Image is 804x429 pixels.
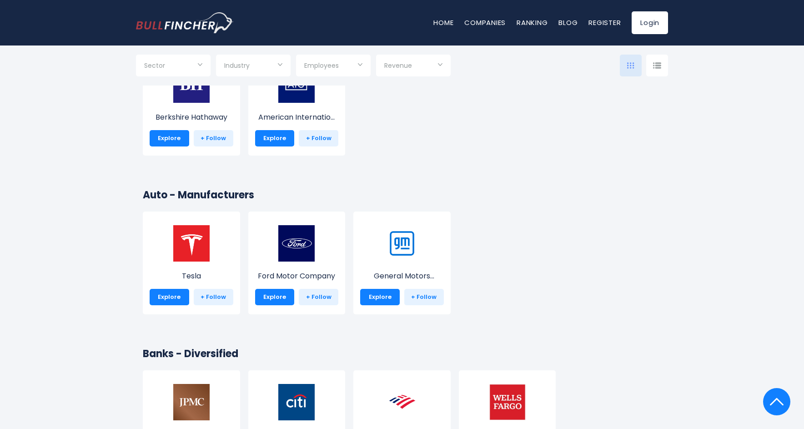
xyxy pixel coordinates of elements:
[255,112,339,123] p: American International Group
[384,384,420,420] img: BAC.png
[489,384,526,420] img: WFC.jpeg
[143,346,661,361] h2: Banks - Diversified
[136,12,234,33] img: bullfincher logo
[143,187,661,202] h2: Auto - Manufacturers
[299,130,338,146] a: + Follow
[360,271,444,282] p: General Motors Company
[433,18,453,27] a: Home
[150,130,189,146] a: Explore
[173,384,210,420] img: JPM.png
[255,130,295,146] a: Explore
[360,289,400,305] a: Explore
[558,18,578,27] a: Blog
[384,58,442,75] input: Selection
[517,18,548,27] a: Ranking
[224,58,282,75] input: Selection
[278,384,315,420] img: C.png
[304,58,362,75] input: Selection
[144,61,165,70] span: Sector
[150,289,189,305] a: Explore
[627,62,634,69] img: icon-comp-grid.svg
[404,289,444,305] a: + Follow
[588,18,621,27] a: Register
[464,18,506,27] a: Companies
[173,225,210,262] img: TSLA.png
[224,61,250,70] span: Industry
[136,12,234,33] a: Go to homepage
[299,289,338,305] a: + Follow
[194,289,233,305] a: + Follow
[150,271,233,282] p: Tesla
[144,58,202,75] input: Selection
[384,225,420,262] img: GM.png
[653,62,661,69] img: icon-comp-list-view.svg
[278,225,315,262] img: F.png
[360,242,444,282] a: General Motors Comp...
[632,11,668,34] a: Login
[194,130,233,146] a: + Follow
[384,61,412,70] span: Revenue
[150,242,233,282] a: Tesla
[255,289,295,305] a: Explore
[255,242,339,282] a: Ford Motor Company
[150,112,233,123] p: Berkshire Hathaway
[255,271,339,282] p: Ford Motor Company
[304,61,339,70] span: Employees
